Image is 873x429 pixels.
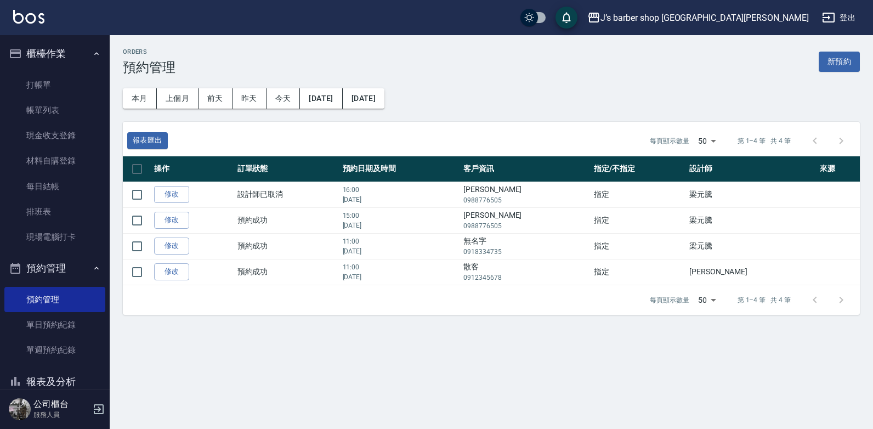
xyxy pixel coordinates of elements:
th: 指定/不指定 [591,156,687,182]
p: [DATE] [343,221,458,230]
div: 50 [694,126,720,156]
button: 新預約 [819,52,860,72]
p: [DATE] [343,272,458,282]
p: 0918334735 [463,247,588,257]
th: 設計師 [687,156,817,182]
button: 報表及分析 [4,368,105,396]
p: 第 1–4 筆 共 4 筆 [738,136,791,146]
button: 登出 [818,8,860,28]
p: 每頁顯示數量 [650,136,689,146]
th: 客戶資訊 [461,156,591,182]
a: 預約管理 [4,287,105,312]
h3: 預約管理 [123,60,175,75]
td: 預約成功 [235,207,340,233]
td: 設計師已取消 [235,182,340,207]
p: 0912345678 [463,273,588,283]
a: 每日結帳 [4,174,105,199]
td: 指定 [591,207,687,233]
img: Person [9,398,31,420]
p: 第 1–4 筆 共 4 筆 [738,295,791,305]
a: 修改 [154,238,189,255]
td: 梁元騰 [687,207,817,233]
button: 昨天 [233,88,267,109]
a: 新預約 [819,56,860,66]
p: 服務人員 [33,410,89,420]
button: [DATE] [343,88,384,109]
button: 報表匯出 [127,132,168,149]
p: [DATE] [343,246,458,256]
a: 帳單列表 [4,98,105,123]
a: 修改 [154,263,189,280]
p: 11:00 [343,236,458,246]
p: [DATE] [343,195,458,205]
a: 現金收支登錄 [4,123,105,148]
img: Logo [13,10,44,24]
td: 指定 [591,259,687,285]
p: 0988776505 [463,221,588,231]
button: 本月 [123,88,157,109]
td: 預約成功 [235,233,340,259]
div: 50 [694,285,720,315]
h5: 公司櫃台 [33,399,89,410]
p: 16:00 [343,185,458,195]
td: 無名字 [461,233,591,259]
a: 材料自購登錄 [4,148,105,173]
td: 散客 [461,259,591,285]
p: 0988776505 [463,195,588,205]
button: 櫃檯作業 [4,39,105,68]
button: 前天 [199,88,233,109]
button: save [555,7,577,29]
td: 指定 [591,182,687,207]
div: J’s barber shop [GEOGRAPHIC_DATA][PERSON_NAME] [600,11,809,25]
p: 11:00 [343,262,458,272]
td: 預約成功 [235,259,340,285]
a: 修改 [154,212,189,229]
a: 排班表 [4,199,105,224]
button: 今天 [267,88,301,109]
th: 操作 [151,156,235,182]
p: 每頁顯示數量 [650,295,689,305]
a: 打帳單 [4,72,105,98]
a: 單週預約紀錄 [4,337,105,363]
td: 梁元騰 [687,182,817,207]
h2: Orders [123,48,175,55]
p: 15:00 [343,211,458,221]
td: 指定 [591,233,687,259]
td: [PERSON_NAME] [461,207,591,233]
th: 預約日期及時間 [340,156,461,182]
button: [DATE] [300,88,342,109]
button: 預約管理 [4,254,105,283]
a: 單日預約紀錄 [4,312,105,337]
a: 現場電腦打卡 [4,224,105,250]
th: 訂單狀態 [235,156,340,182]
button: 上個月 [157,88,199,109]
th: 來源 [817,156,860,182]
td: 梁元騰 [687,233,817,259]
a: 修改 [154,186,189,203]
td: [PERSON_NAME] [461,182,591,207]
td: [PERSON_NAME] [687,259,817,285]
button: J’s barber shop [GEOGRAPHIC_DATA][PERSON_NAME] [583,7,813,29]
